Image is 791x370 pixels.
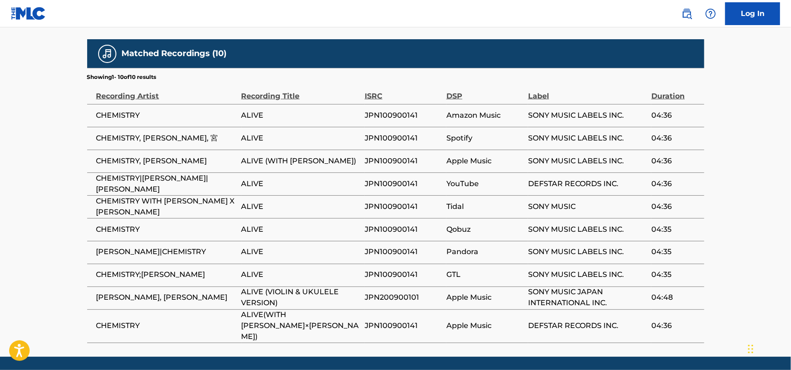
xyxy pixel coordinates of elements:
[528,224,647,235] span: SONY MUSIC LABELS INC.
[446,156,524,167] span: Apple Music
[678,5,696,23] a: Public Search
[651,292,699,303] span: 04:48
[96,224,237,235] span: CHEMISTRY
[241,81,360,102] div: Recording Title
[446,201,524,212] span: Tidal
[241,110,360,121] span: ALIVE
[651,110,699,121] span: 04:36
[705,8,716,19] img: help
[241,156,360,167] span: ALIVE (WITH [PERSON_NAME])
[365,201,442,212] span: JPN100900141
[651,247,699,258] span: 04:35
[87,73,157,81] p: Showing 1 - 10 of 10 results
[96,110,237,121] span: CHEMISTRY
[528,287,647,309] span: SONY MUSIC JAPAN INTERNATIONAL INC.
[365,110,442,121] span: JPN100900141
[651,133,699,144] span: 04:36
[96,196,237,218] span: CHEMISTRY WITH [PERSON_NAME] X [PERSON_NAME]
[528,178,647,189] span: DEFSTAR RECORDS INC.
[241,224,360,235] span: ALIVE
[122,48,227,59] h5: Matched Recordings (10)
[446,81,524,102] div: DSP
[96,270,237,281] span: CHEMISTRY;[PERSON_NAME]
[528,81,647,102] div: Label
[446,133,524,144] span: Spotify
[651,178,699,189] span: 04:36
[725,2,780,25] a: Log In
[446,247,524,258] span: Pandora
[446,110,524,121] span: Amazon Music
[241,310,360,343] span: ALIVE(WITH [PERSON_NAME]×[PERSON_NAME])
[96,133,237,144] span: CHEMISTRY, [PERSON_NAME], 宮
[651,224,699,235] span: 04:35
[11,7,46,20] img: MLC Logo
[651,81,699,102] div: Duration
[365,133,442,144] span: JPN100900141
[365,224,442,235] span: JPN100900141
[365,321,442,332] span: JPN100900141
[446,178,524,189] span: YouTube
[241,178,360,189] span: ALIVE
[365,178,442,189] span: JPN100900141
[96,247,237,258] span: [PERSON_NAME]|CHEMISTRY
[365,292,442,303] span: JPN200900101
[651,201,699,212] span: 04:36
[241,287,360,309] span: ALIVE (VIOLIN & UKULELE VERSION)
[241,133,360,144] span: ALIVE
[528,156,647,167] span: SONY MUSIC LABELS INC.
[528,270,647,281] span: SONY MUSIC LABELS INC.
[745,326,791,370] iframe: Chat Widget
[651,270,699,281] span: 04:35
[528,110,647,121] span: SONY MUSIC LABELS INC.
[446,292,524,303] span: Apple Music
[528,133,647,144] span: SONY MUSIC LABELS INC.
[96,81,237,102] div: Recording Artist
[96,156,237,167] span: CHEMISTRY, [PERSON_NAME]
[528,321,647,332] span: DEFSTAR RECORDS INC.
[528,247,647,258] span: SONY MUSIC LABELS INC.
[528,201,647,212] span: SONY MUSIC
[748,335,754,363] div: Drag
[446,321,524,332] span: Apple Music
[651,321,699,332] span: 04:36
[365,81,442,102] div: ISRC
[446,270,524,281] span: GTL
[241,247,360,258] span: ALIVE
[102,48,113,59] img: Matched Recordings
[365,247,442,258] span: JPN100900141
[702,5,720,23] div: Help
[365,156,442,167] span: JPN100900141
[681,8,692,19] img: search
[96,173,237,195] span: CHEMISTRY|[PERSON_NAME]|[PERSON_NAME]
[365,270,442,281] span: JPN100900141
[96,321,237,332] span: CHEMISTRY
[651,156,699,167] span: 04:36
[96,292,237,303] span: [PERSON_NAME], [PERSON_NAME]
[241,201,360,212] span: ALIVE
[241,270,360,281] span: ALIVE
[446,224,524,235] span: Qobuz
